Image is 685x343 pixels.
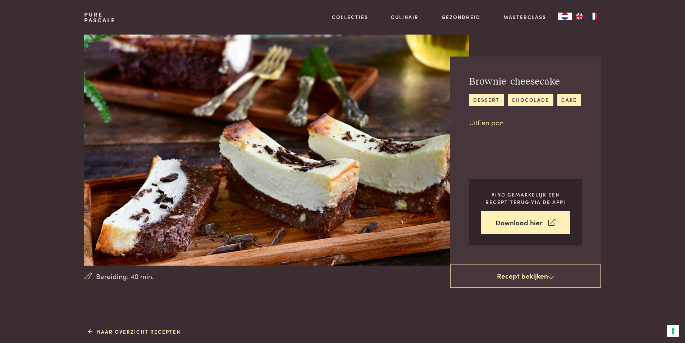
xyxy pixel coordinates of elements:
a: chocolade [508,94,553,106]
a: cake [557,94,581,106]
p: Uit [469,117,581,128]
a: Gezondheid [442,13,480,21]
a: Culinair [391,13,419,21]
div: Language [558,13,572,20]
a: Masterclass [503,13,546,21]
ul: Language list [572,13,601,20]
a: Download hier [481,211,570,234]
a: Naar overzicht recepten [88,328,181,335]
a: PurePascale [84,12,115,23]
img: Brownie-cheesecake [84,35,469,266]
a: Collecties [332,13,368,21]
a: FR [586,13,601,20]
button: Uw voorkeuren voor toestemming voor trackingtechnologieën [667,325,679,337]
a: EN [572,13,586,20]
h2: Brownie-cheesecake [469,76,581,88]
p: Vind gemakkelijk een recept terug via de app! [481,191,570,206]
a: dessert [469,94,504,106]
a: NL [558,13,572,20]
a: Recept bekijken [450,265,601,288]
aside: Language selected: Nederlands [558,13,601,20]
a: Een pan [478,117,504,127]
span: Bereiding: 40 min. [96,271,154,281]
